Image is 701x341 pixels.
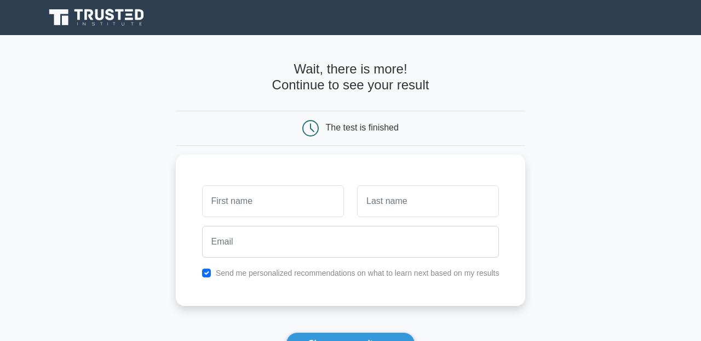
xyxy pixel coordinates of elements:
[202,185,344,217] input: First name
[326,123,399,132] div: The test is finished
[357,185,499,217] input: Last name
[202,226,499,258] input: Email
[216,269,499,277] label: Send me personalized recommendations on what to learn next based on my results
[176,61,526,93] h4: Wait, there is more! Continue to see your result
